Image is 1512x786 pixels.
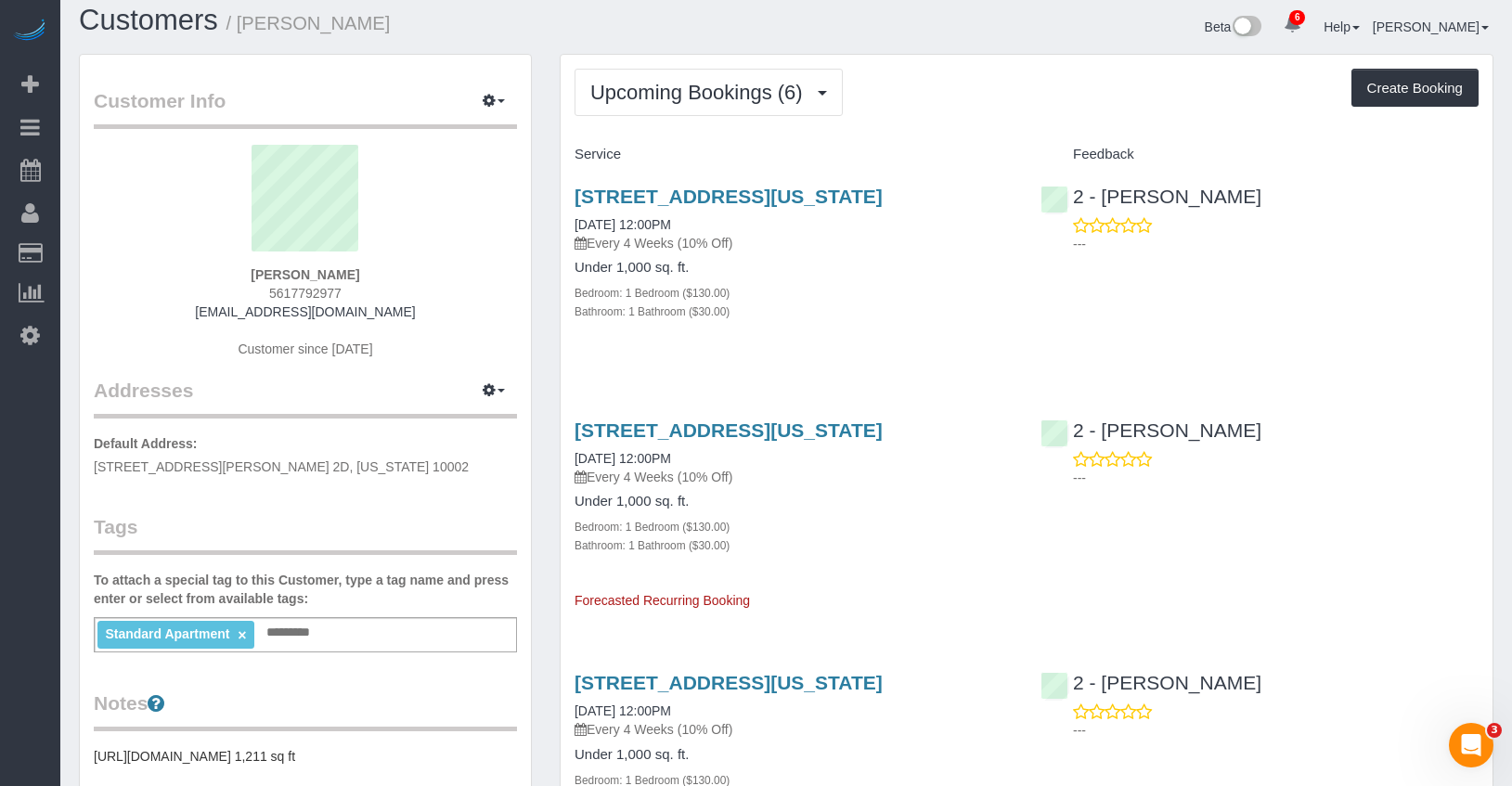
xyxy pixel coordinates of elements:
[94,689,517,731] legend: Notes
[1073,721,1479,740] p: ---
[105,626,229,641] span: Standard Apartment
[94,87,517,129] legend: Customer Info
[94,571,517,608] label: To attach a special tag to this Customer, type a tag name and press enter or select from availabl...
[238,341,372,356] span: Customer since [DATE]
[1487,723,1502,738] span: 3
[575,593,750,608] span: Forecasted Recurring Booking
[575,521,730,534] small: Bedroom: 1 Bedroom ($130.00)
[575,747,1013,763] h4: Under 1,000 sq. ft.
[575,147,1013,162] h4: Service
[94,434,198,453] label: Default Address:
[1205,19,1262,34] a: Beta
[575,703,671,718] a: [DATE] 12:00PM
[575,539,730,552] small: Bathroom: 1 Bathroom ($30.00)
[1351,69,1479,108] button: Create Booking
[1040,186,1261,207] a: 2 - [PERSON_NAME]
[1073,235,1479,253] p: ---
[575,287,730,300] small: Bedroom: 1 Bedroom ($130.00)
[1040,672,1261,693] a: 2 - [PERSON_NAME]
[575,234,1013,252] p: Every 4 Weeks (10% Off)
[575,451,671,466] a: [DATE] 12:00PM
[575,305,730,318] small: Bathroom: 1 Bathroom ($30.00)
[575,494,1013,509] h4: Under 1,000 sq. ft.
[1289,10,1305,25] span: 6
[94,747,517,766] pre: [URL][DOMAIN_NAME] 1,211 sq ft
[1274,5,1311,45] a: 6
[226,13,391,33] small: / [PERSON_NAME]
[1373,19,1489,34] a: [PERSON_NAME]
[1231,16,1261,40] img: New interface
[238,627,246,643] a: ×
[79,4,218,36] a: Customers
[575,468,1013,486] p: Every 4 Weeks (10% Off)
[590,81,812,104] span: Upcoming Bookings (6)
[251,267,359,282] strong: [PERSON_NAME]
[195,304,415,319] a: [EMAIL_ADDRESS][DOMAIN_NAME]
[1449,723,1493,767] iframe: Intercom live chat
[1073,469,1479,487] p: ---
[94,513,517,555] legend: Tags
[1040,419,1261,441] a: 2 - [PERSON_NAME]
[575,672,883,693] a: [STREET_ADDRESS][US_STATE]
[575,260,1013,276] h4: Under 1,000 sq. ft.
[575,720,1013,739] p: Every 4 Weeks (10% Off)
[1324,19,1360,34] a: Help
[575,419,883,441] a: [STREET_ADDRESS][US_STATE]
[11,19,48,45] img: Automaid Logo
[94,459,469,474] span: [STREET_ADDRESS][PERSON_NAME] 2D, [US_STATE] 10002
[575,217,671,232] a: [DATE] 12:00PM
[1040,147,1479,162] h4: Feedback
[575,186,883,207] a: [STREET_ADDRESS][US_STATE]
[269,286,342,301] span: 5617792977
[575,69,843,116] button: Upcoming Bookings (6)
